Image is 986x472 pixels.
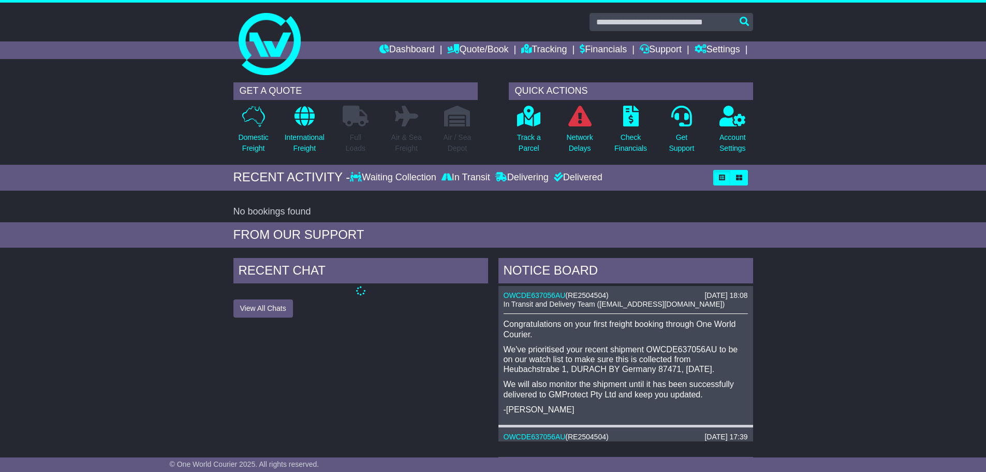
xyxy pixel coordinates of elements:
div: NOTICE BOARD [498,258,753,286]
a: InternationalFreight [284,105,325,160]
a: CheckFinancials [614,105,647,160]
div: FROM OUR SUPPORT [233,227,753,242]
div: Delivering [493,172,551,183]
div: RECENT ACTIVITY - [233,170,350,185]
div: [DATE] 18:08 [704,291,747,300]
p: Get Support [669,132,694,154]
a: OWCDE637056AU [504,291,566,299]
div: ( ) [504,291,748,300]
p: Full Loads [343,132,369,154]
p: Track a Parcel [517,132,541,154]
p: Congratulations on your first freight booking through One World Courier. [504,319,748,339]
div: ( ) [504,433,748,441]
a: Financials [580,41,627,59]
div: No bookings found [233,206,753,218]
p: Air / Sea Depot [444,132,472,154]
span: © One World Courier 2025. All rights reserved. [170,460,319,468]
p: We will also monitor the shipment until it has been successfully delivered to GMProtect Pty Ltd a... [504,379,748,399]
a: Track aParcel [517,105,541,160]
p: Domestic Freight [238,132,268,154]
div: RECENT CHAT [233,258,488,286]
div: In Transit [439,172,493,183]
p: Account Settings [719,132,746,154]
div: QUICK ACTIONS [509,82,753,100]
p: International Freight [285,132,325,154]
button: View All Chats [233,299,293,318]
p: We've prioritised your recent shipment OWCDE637056AU to be on our watch list to make sure this is... [504,345,748,375]
span: RE2504504 [568,291,606,299]
a: Support [640,41,682,59]
a: NetworkDelays [566,105,593,160]
p: Air & Sea Freight [391,132,422,154]
div: Waiting Collection [350,172,438,183]
div: Delivered [551,172,602,183]
a: GetSupport [668,105,695,160]
div: [DATE] 17:39 [704,433,747,441]
p: Check Financials [614,132,647,154]
div: GET A QUOTE [233,82,478,100]
p: Network Delays [566,132,593,154]
span: In Transit and Delivery Team ([EMAIL_ADDRESS][DOMAIN_NAME]) [504,300,725,308]
a: Settings [695,41,740,59]
a: DomesticFreight [238,105,269,160]
span: RE2504504 [568,433,606,441]
a: Dashboard [379,41,435,59]
a: AccountSettings [719,105,746,160]
a: OWCDE637056AU [504,433,566,441]
p: -[PERSON_NAME] [504,405,748,414]
a: Quote/Book [447,41,508,59]
a: Tracking [521,41,567,59]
